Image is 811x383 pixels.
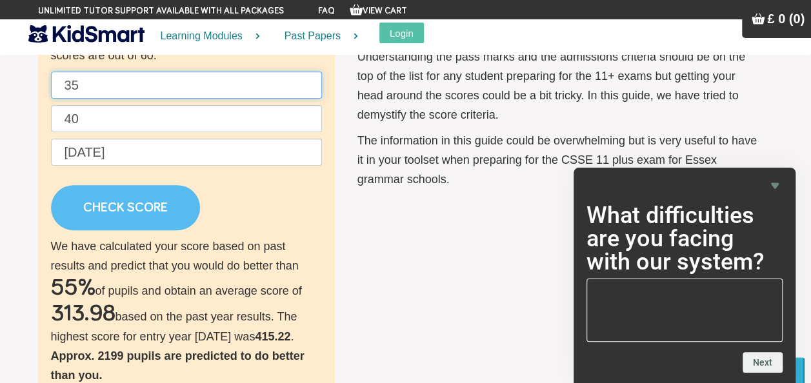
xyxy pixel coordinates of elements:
[51,349,305,382] b: Approx. 2199 pupils are predicted to do better than you.
[255,330,290,343] b: 415.22
[51,105,322,132] input: Maths raw score
[51,275,95,301] h2: 55%
[752,12,765,25] img: Your items in the shopping basket
[268,19,366,54] a: Past Papers
[350,6,407,15] a: View Cart
[357,47,761,124] p: Understanding the pass marks and the admissions criteria should be on the top of the list for any...
[767,12,805,26] span: £ 0 (0)
[586,178,783,373] div: What difficulties are you facing with our system?
[145,19,268,54] a: Learning Modules
[38,5,284,17] span: Unlimited tutor support available with all packages
[357,131,761,189] p: The information in this guide could be overwhelming but is very useful to have it in your toolset...
[379,23,424,43] button: Login
[51,185,200,230] a: CHECK SCORE
[586,204,783,273] h2: What difficulties are you facing with our system?
[350,3,363,16] img: Your items in the shopping basket
[586,279,783,342] textarea: What difficulties are you facing with our system?
[743,352,783,373] button: Next question
[318,6,335,15] a: FAQ
[51,301,115,327] h2: 313.98
[767,178,783,193] button: Hide survey
[28,23,145,45] img: KidSmart logo
[51,72,322,99] input: English raw score
[51,139,322,166] input: Date of birth (d/m/y) e.g. 27/12/2007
